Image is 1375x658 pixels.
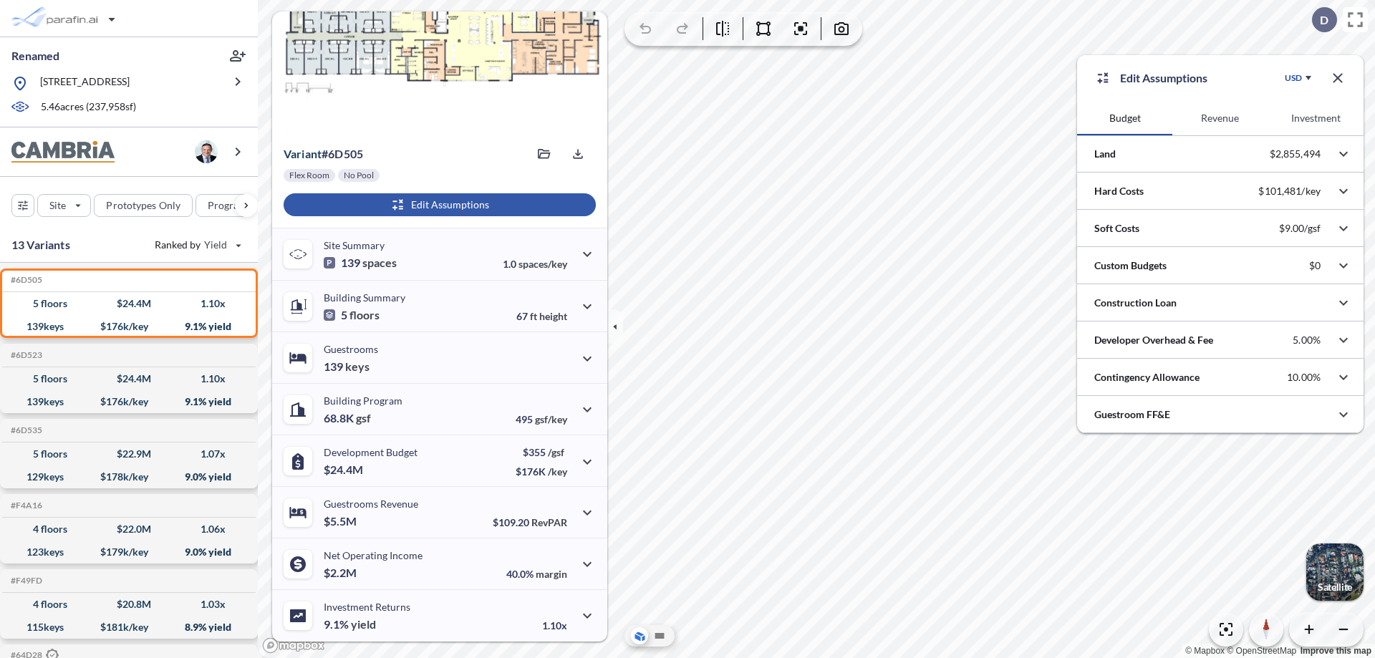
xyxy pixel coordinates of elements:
[1268,101,1364,135] button: Investment
[1293,334,1321,347] p: 5.00%
[284,147,322,160] span: Variant
[548,465,567,478] span: /key
[208,198,248,213] p: Program
[40,74,130,92] p: [STREET_ADDRESS]
[262,637,325,654] a: Mapbox homepage
[1306,543,1364,601] button: Switcher ImageSatellite
[41,100,136,115] p: 5.46 acres ( 237,958 sf)
[1309,259,1321,272] p: $0
[324,291,405,304] p: Building Summary
[324,446,418,458] p: Development Budget
[11,236,70,253] p: 13 Variants
[1077,101,1172,135] button: Budget
[531,516,567,528] span: RevPAR
[324,549,423,561] p: Net Operating Income
[351,617,376,632] span: yield
[344,170,374,181] p: No Pool
[143,233,251,256] button: Ranked by Yield
[284,147,363,161] p: # 6d505
[631,627,648,644] button: Aerial View
[651,627,668,644] button: Site Plan
[324,498,418,510] p: Guestrooms Revenue
[503,258,567,270] p: 1.0
[11,48,59,64] p: Renamed
[1318,581,1352,593] p: Satellite
[1320,14,1328,26] p: D
[1094,370,1200,384] p: Contingency Allowance
[1185,646,1225,656] a: Mapbox
[1094,184,1144,198] p: Hard Costs
[324,256,397,270] p: 139
[195,140,218,163] img: user logo
[324,566,359,580] p: $2.2M
[516,413,567,425] p: 495
[536,568,567,580] span: margin
[548,446,564,458] span: /gsf
[1301,646,1371,656] a: Improve this map
[1285,72,1302,84] div: USD
[1227,646,1296,656] a: OpenStreetMap
[106,198,180,213] p: Prototypes Only
[324,463,365,477] p: $24.4M
[8,425,42,435] h5: Click to copy the code
[324,514,359,528] p: $5.5M
[493,516,567,528] p: $109.20
[518,258,567,270] span: spaces/key
[204,238,228,252] span: Yield
[1306,543,1364,601] img: Switcher Image
[1287,371,1321,384] p: 10.00%
[1094,147,1116,161] p: Land
[539,310,567,322] span: height
[324,308,380,322] p: 5
[324,617,376,632] p: 9.1%
[356,411,371,425] span: gsf
[516,465,567,478] p: $176K
[1094,221,1139,236] p: Soft Costs
[8,350,42,360] h5: Click to copy the code
[324,239,385,251] p: Site Summary
[1258,185,1321,198] p: $101,481/key
[1094,407,1170,422] p: Guestroom FF&E
[49,198,66,213] p: Site
[284,193,596,216] button: Edit Assumptions
[324,411,371,425] p: 68.8K
[516,446,567,458] p: $355
[11,141,115,163] img: BrandImage
[289,170,329,181] p: Flex Room
[345,359,370,374] span: keys
[37,194,91,217] button: Site
[506,568,567,580] p: 40.0%
[196,194,273,217] button: Program
[8,500,42,511] h5: Click to copy the code
[8,576,42,586] h5: Click to copy the code
[1279,222,1321,235] p: $9.00/gsf
[1094,333,1213,347] p: Developer Overhead & Fee
[1094,258,1167,273] p: Custom Budgets
[1094,296,1177,310] p: Construction Loan
[362,256,397,270] span: spaces
[324,343,378,355] p: Guestrooms
[324,359,370,374] p: 139
[8,275,42,285] h5: Click to copy the code
[542,619,567,632] p: 1.10x
[516,310,567,322] p: 67
[94,194,193,217] button: Prototypes Only
[535,413,567,425] span: gsf/key
[324,395,402,407] p: Building Program
[1270,147,1321,160] p: $2,855,494
[324,601,410,613] p: Investment Returns
[530,310,537,322] span: ft
[1120,69,1207,87] p: Edit Assumptions
[1172,101,1268,135] button: Revenue
[349,308,380,322] span: floors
